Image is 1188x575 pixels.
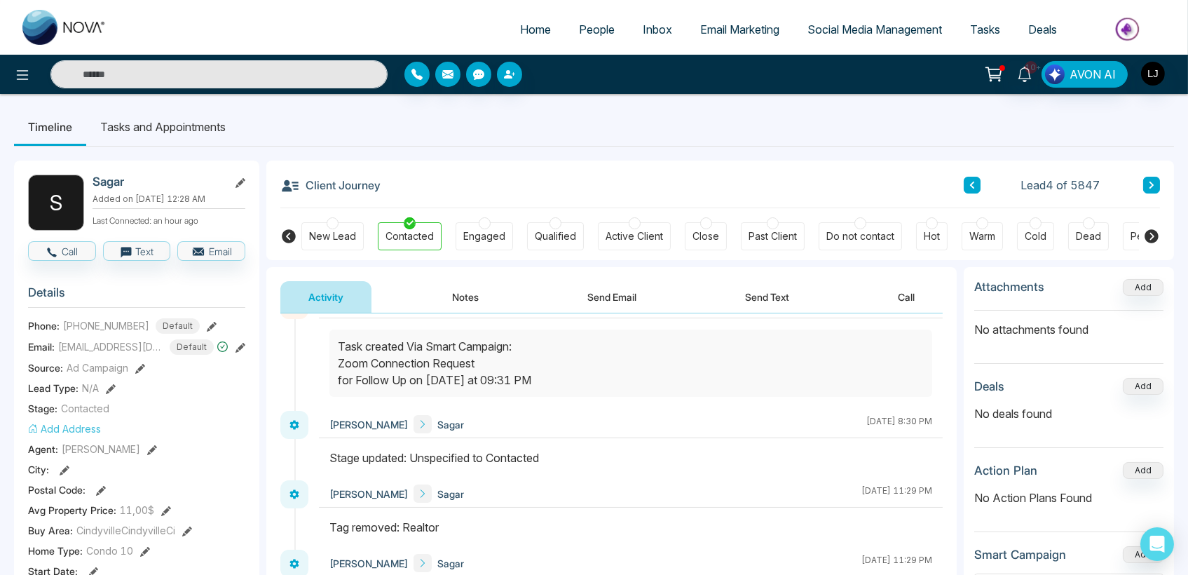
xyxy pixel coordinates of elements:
p: Added on [DATE] 12:28 AM [93,193,245,205]
span: Add [1123,280,1163,292]
button: Activity [280,281,371,313]
h3: Details [28,285,245,307]
button: Send Email [559,281,664,313]
button: Call [28,241,96,261]
span: Contacted [61,401,109,416]
span: 11,00$ [120,503,154,517]
a: Home [506,16,565,43]
span: Social Media Management [807,22,942,36]
button: Add [1123,378,1163,395]
div: [DATE] 11:29 PM [861,485,932,503]
span: Avg Property Price : [28,503,116,517]
span: Default [170,339,214,355]
p: No Action Plans Found [974,489,1163,506]
span: Sagar [437,487,464,501]
span: City : [28,462,49,477]
h2: Sagar [93,175,223,189]
p: No deals found [974,405,1163,422]
div: Close [692,229,719,243]
div: [DATE] 8:30 PM [866,415,932,433]
span: People [579,22,615,36]
button: Text [103,241,171,261]
a: People [565,16,629,43]
h3: Attachments [974,280,1044,294]
div: New Lead [309,229,356,243]
img: User Avatar [1141,62,1165,86]
span: Stage: [28,401,57,416]
p: Last Connected: an hour ago [93,212,245,227]
div: Past Client [749,229,797,243]
span: Home [520,22,551,36]
span: Deals [1028,22,1057,36]
span: [PERSON_NAME] [329,487,408,501]
span: Lead Type: [28,381,78,395]
span: Tasks [970,22,1000,36]
span: Condo 10 [86,543,133,558]
span: Email: [28,339,55,354]
span: Agent: [28,442,58,456]
span: Sagar [437,556,464,571]
span: Ad Campaign [67,360,128,375]
span: Sagar [437,417,464,432]
button: Add Address [28,421,101,436]
div: [DATE] 11:29 PM [861,554,932,572]
li: Timeline [14,108,86,146]
span: [PERSON_NAME] [62,442,140,456]
a: Social Media Management [793,16,956,43]
span: Inbox [643,22,672,36]
div: Contacted [385,229,434,243]
a: Tasks [956,16,1014,43]
div: Active Client [606,229,663,243]
a: Inbox [629,16,686,43]
div: Dead [1076,229,1101,243]
div: Engaged [463,229,505,243]
h3: Deals [974,379,1004,393]
div: Warm [969,229,995,243]
h3: Client Journey [280,175,381,196]
button: AVON AI [1042,61,1128,88]
div: Open Intercom Messenger [1140,527,1174,561]
span: Source: [28,360,63,375]
span: [PERSON_NAME] [329,556,408,571]
button: Notes [424,281,507,313]
span: Buy Area : [28,523,73,538]
button: Add [1123,462,1163,479]
button: Add [1123,279,1163,296]
div: Qualified [535,229,576,243]
span: 10+ [1025,61,1037,74]
p: No attachments found [974,311,1163,338]
a: Email Marketing [686,16,793,43]
span: Email Marketing [700,22,779,36]
a: 10+ [1008,61,1042,86]
div: Hot [924,229,940,243]
h3: Action Plan [974,464,1037,478]
div: Do not contact [826,229,894,243]
div: S [28,175,84,231]
span: CindyvilleCindyvilleCi [76,523,175,538]
span: Lead 4 of 5847 [1020,177,1100,194]
span: Postal Code : [28,482,86,497]
span: N/A [82,381,99,395]
a: Deals [1014,16,1071,43]
button: Email [177,241,245,261]
h3: Smart Campaign [974,548,1066,562]
span: Default [156,318,200,334]
li: Tasks and Appointments [86,108,240,146]
span: AVON AI [1070,66,1116,83]
span: Phone: [28,318,60,333]
span: [PERSON_NAME] [329,417,408,432]
span: Home Type : [28,543,83,558]
img: Nova CRM Logo [22,10,107,45]
button: Send Text [717,281,817,313]
div: Cold [1025,229,1046,243]
span: [EMAIL_ADDRESS][DOMAIN_NAME] [58,339,163,354]
img: Market-place.gif [1078,13,1180,45]
span: [PHONE_NUMBER] [63,318,149,333]
button: Call [870,281,943,313]
img: Lead Flow [1045,65,1065,84]
div: Pending [1131,229,1169,243]
button: Add [1123,546,1163,563]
